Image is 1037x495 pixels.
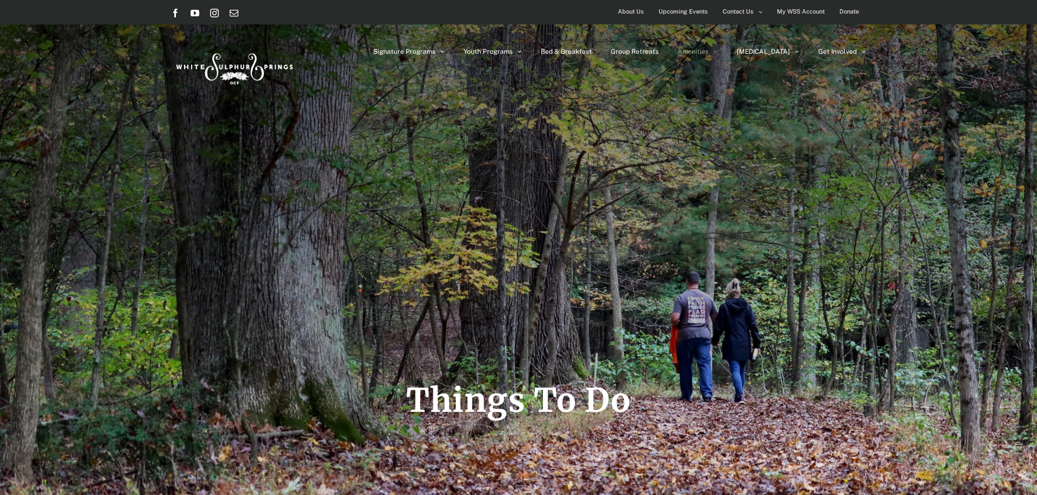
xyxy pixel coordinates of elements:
a: Group Retreats [611,24,659,79]
span: Group Retreats [611,48,659,55]
a: Get Involved [818,24,866,79]
a: Youth Programs [464,24,522,79]
a: Signature Programs [374,24,445,79]
a: Bed & Breakfast [541,24,592,79]
span: Signature Programs [374,48,435,55]
span: [MEDICAL_DATA] [737,48,790,55]
span: Donate [839,4,859,20]
a: Amenities [678,24,718,79]
span: About Us [618,4,644,20]
span: Upcoming Events [659,4,708,20]
span: Amenities [678,48,709,55]
img: White Sulphur Springs Logo [171,41,296,92]
span: Contact Us [723,4,754,20]
span: Get Involved [818,48,857,55]
span: Things To Do [406,380,631,421]
nav: Main Menu [374,24,866,79]
a: [MEDICAL_DATA] [737,24,799,79]
span: Bed & Breakfast [541,48,592,55]
span: Youth Programs [464,48,513,55]
span: My WSS Account [777,4,825,20]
